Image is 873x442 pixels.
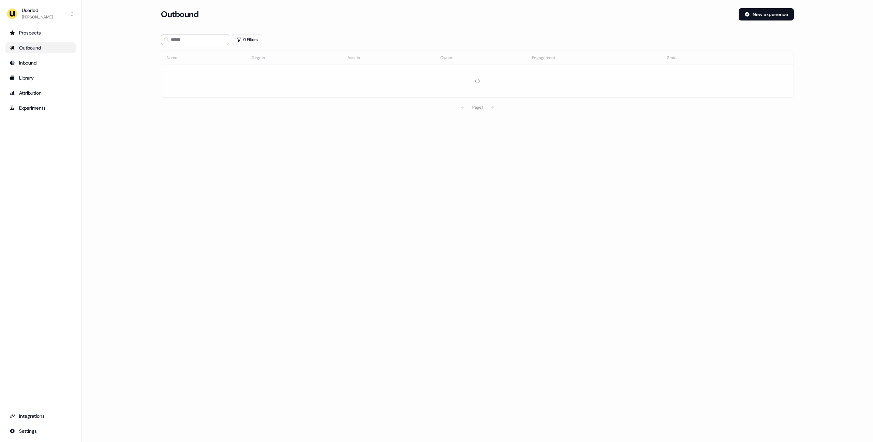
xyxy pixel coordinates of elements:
div: Prospects [10,29,72,36]
div: [PERSON_NAME] [22,14,53,20]
a: Go to integrations [5,426,76,437]
div: Integrations [10,413,72,419]
a: Go to outbound experience [5,42,76,53]
div: Experiments [10,105,72,111]
a: Go to attribution [5,87,76,98]
a: Go to templates [5,72,76,83]
div: Attribution [10,89,72,96]
a: Go to experiments [5,102,76,113]
a: Go to prospects [5,27,76,38]
button: Userled[PERSON_NAME] [5,5,76,22]
button: New experience [739,8,794,20]
div: Settings [10,428,72,434]
div: Inbound [10,59,72,66]
h3: Outbound [161,9,198,19]
div: Userled [22,7,53,14]
div: Outbound [10,44,72,51]
div: Library [10,74,72,81]
button: 0 Filters [232,34,262,45]
a: Go to Inbound [5,57,76,68]
a: Go to integrations [5,411,76,422]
